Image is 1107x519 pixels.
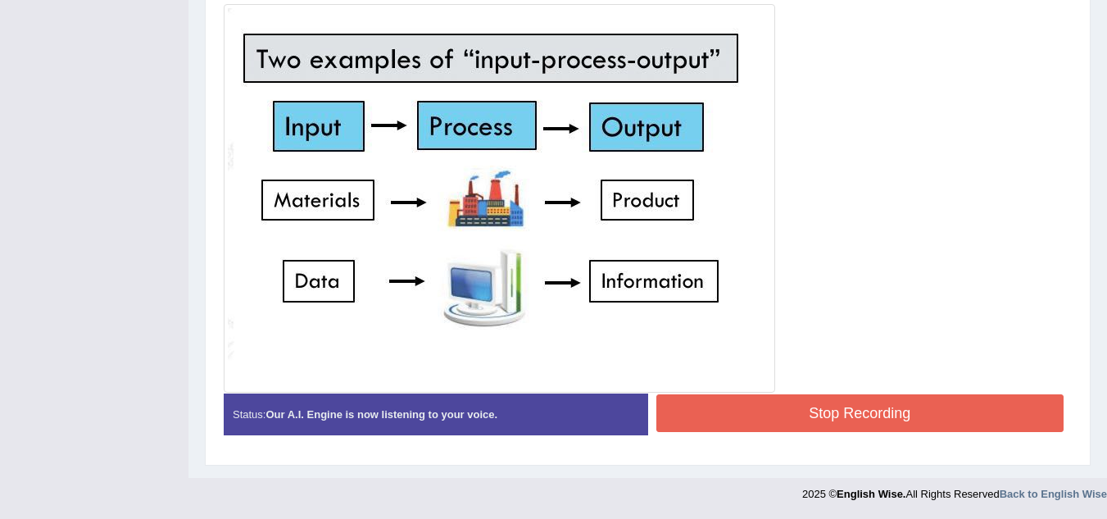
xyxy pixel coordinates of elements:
div: Status: [224,394,648,435]
button: Stop Recording [656,394,1064,432]
strong: Our A.I. Engine is now listening to your voice. [265,408,497,421]
a: Back to English Wise [1000,488,1107,500]
strong: English Wise. [837,488,905,500]
div: 2025 © All Rights Reserved [802,478,1107,502]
